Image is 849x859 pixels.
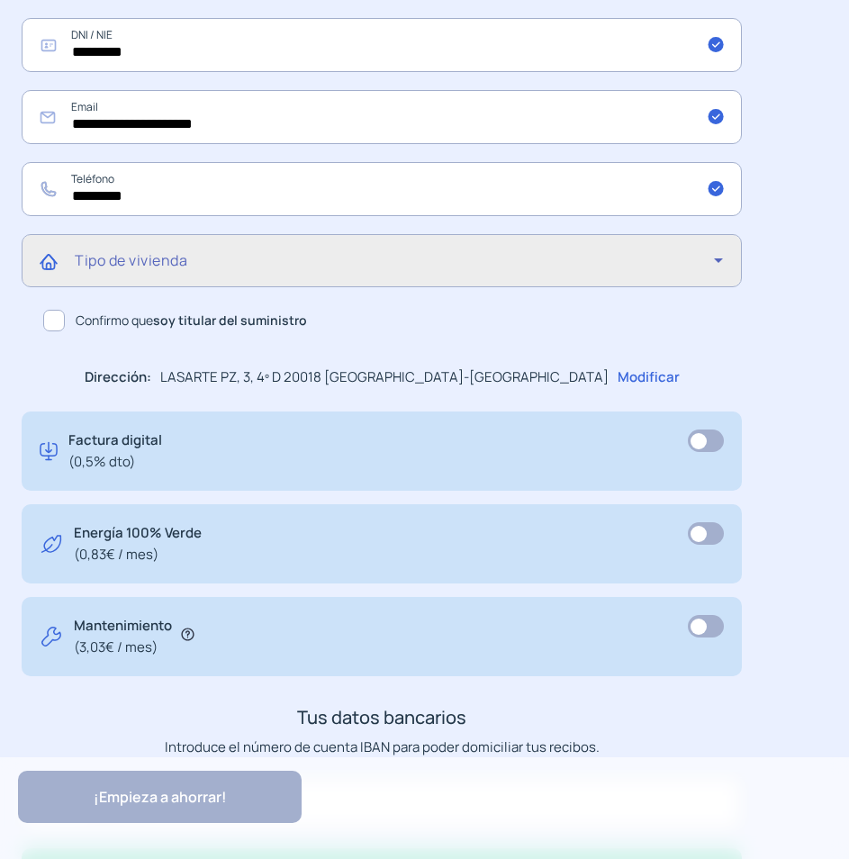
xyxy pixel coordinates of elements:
[22,703,742,732] h3: Tus datos bancarios
[68,429,162,473] p: Factura digital
[76,311,307,330] span: Confirmo que
[40,429,58,473] img: digital-invoice.svg
[68,451,162,473] span: (0,5% dto)
[74,615,172,658] p: Mantenimiento
[74,544,202,565] span: (0,83€ / mes)
[74,637,172,658] span: (3,03€ / mes)
[160,366,609,388] p: LASARTE PZ, 3, 4º D 20018 [GEOGRAPHIC_DATA]-[GEOGRAPHIC_DATA]
[618,366,680,388] p: Modificar
[85,366,151,388] p: Dirección:
[75,250,187,270] mat-label: Tipo de vivienda
[22,737,742,758] p: Introduce el número de cuenta IBAN para poder domiciliar tus recibos.
[74,522,202,565] p: Energía 100% Verde
[40,615,63,658] img: tool.svg
[153,312,307,329] b: soy titular del suministro
[40,522,63,565] img: energy-green.svg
